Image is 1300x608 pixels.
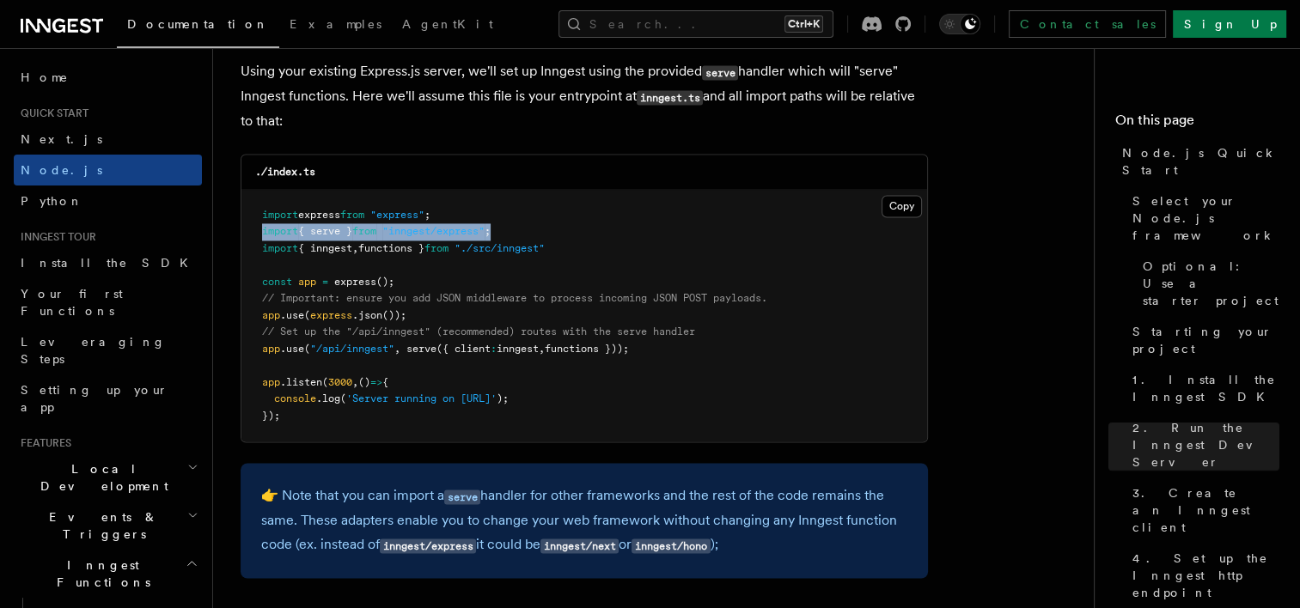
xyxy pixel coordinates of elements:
span: 1. Install the Inngest SDK [1132,371,1279,405]
code: inngest/hono [632,538,710,553]
button: Search...Ctrl+K [558,10,833,38]
a: Optional: Use a starter project [1136,251,1279,316]
span: Optional: Use a starter project [1143,258,1279,309]
a: Next.js [14,124,202,155]
a: 1. Install the Inngest SDK [1126,364,1279,412]
span: Events & Triggers [14,508,187,543]
span: serve [406,343,436,355]
span: Node.js Quick Start [1122,144,1279,179]
span: 3. Create an Inngest client [1132,484,1279,536]
code: serve [444,489,480,504]
span: app [262,309,280,321]
span: Setting up your app [21,383,168,414]
a: 2. Run the Inngest Dev Server [1126,412,1279,477]
span: ( [340,392,346,404]
span: Inngest Functions [14,556,186,591]
span: { [382,376,388,388]
span: Your first Functions [21,287,123,318]
span: AgentKit [402,17,493,31]
a: Node.js [14,155,202,185]
span: express [334,276,376,288]
span: 4. Set up the Inngest http endpoint [1132,550,1279,601]
span: Select your Node.js framework [1132,192,1279,244]
span: ({ client [436,343,491,355]
button: Inngest Functions [14,550,202,598]
span: // Set up the "/api/inngest" (recommended) routes with the serve handler [262,325,695,337]
span: Next.js [21,132,102,146]
a: 3. Create an Inngest client [1126,477,1279,543]
span: { serve } [298,225,352,237]
span: , [394,343,400,355]
code: inngest/next [540,538,619,553]
span: ; [485,225,491,237]
span: Inngest tour [14,230,96,244]
span: from [340,209,364,221]
a: Leveraging Steps [14,326,202,374]
span: Node.js [21,163,102,177]
span: inngest [497,343,539,355]
span: express [298,209,340,221]
a: Starting your project [1126,316,1279,364]
button: Local Development [14,453,202,502]
span: // Important: ensure you add JSON middleware to process incoming JSON POST payloads. [262,292,767,304]
span: }); [262,410,280,422]
span: from [424,242,449,254]
h4: On this page [1115,110,1279,137]
span: ( [304,309,310,321]
span: .use [280,343,304,355]
span: ); [497,392,509,404]
span: { inngest [298,242,352,254]
span: , [352,376,358,388]
span: import [262,209,298,221]
span: Quick start [14,106,88,120]
span: Home [21,69,69,86]
span: Install the SDK [21,256,198,270]
span: import [262,225,298,237]
code: ./index.ts [255,166,315,178]
span: ; [424,209,430,221]
span: functions })); [545,343,629,355]
span: from [352,225,376,237]
span: import [262,242,298,254]
span: = [322,276,328,288]
span: => [370,376,382,388]
span: Leveraging Steps [21,335,166,366]
span: Features [14,436,71,450]
a: Your first Functions [14,278,202,326]
span: "/api/inngest" [310,343,394,355]
a: Home [14,62,202,93]
span: , [539,343,545,355]
span: () [358,376,370,388]
a: Select your Node.js framework [1126,185,1279,251]
span: "./src/inngest" [455,242,545,254]
button: Events & Triggers [14,502,202,550]
span: .log [316,392,340,404]
button: Toggle dark mode [939,14,980,34]
span: ()); [382,309,406,321]
p: Using your existing Express.js server, we'll set up Inngest using the provided handler which will... [241,59,928,133]
span: express [310,309,352,321]
a: Examples [279,5,392,46]
span: 2. Run the Inngest Dev Server [1132,419,1279,471]
span: .use [280,309,304,321]
code: serve [702,65,738,80]
span: (); [376,276,394,288]
span: Local Development [14,460,187,495]
span: : [491,343,497,355]
a: Documentation [117,5,279,48]
a: Install the SDK [14,247,202,278]
span: ( [304,343,310,355]
span: ( [322,376,328,388]
span: functions } [358,242,424,254]
a: Setting up your app [14,374,202,423]
span: .listen [280,376,322,388]
span: .json [352,309,382,321]
a: 4. Set up the Inngest http endpoint [1126,543,1279,608]
span: 'Server running on [URL]' [346,392,497,404]
span: Python [21,194,83,208]
span: 3000 [328,376,352,388]
a: Sign Up [1173,10,1286,38]
a: Python [14,185,202,216]
span: app [262,343,280,355]
span: Documentation [127,17,269,31]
